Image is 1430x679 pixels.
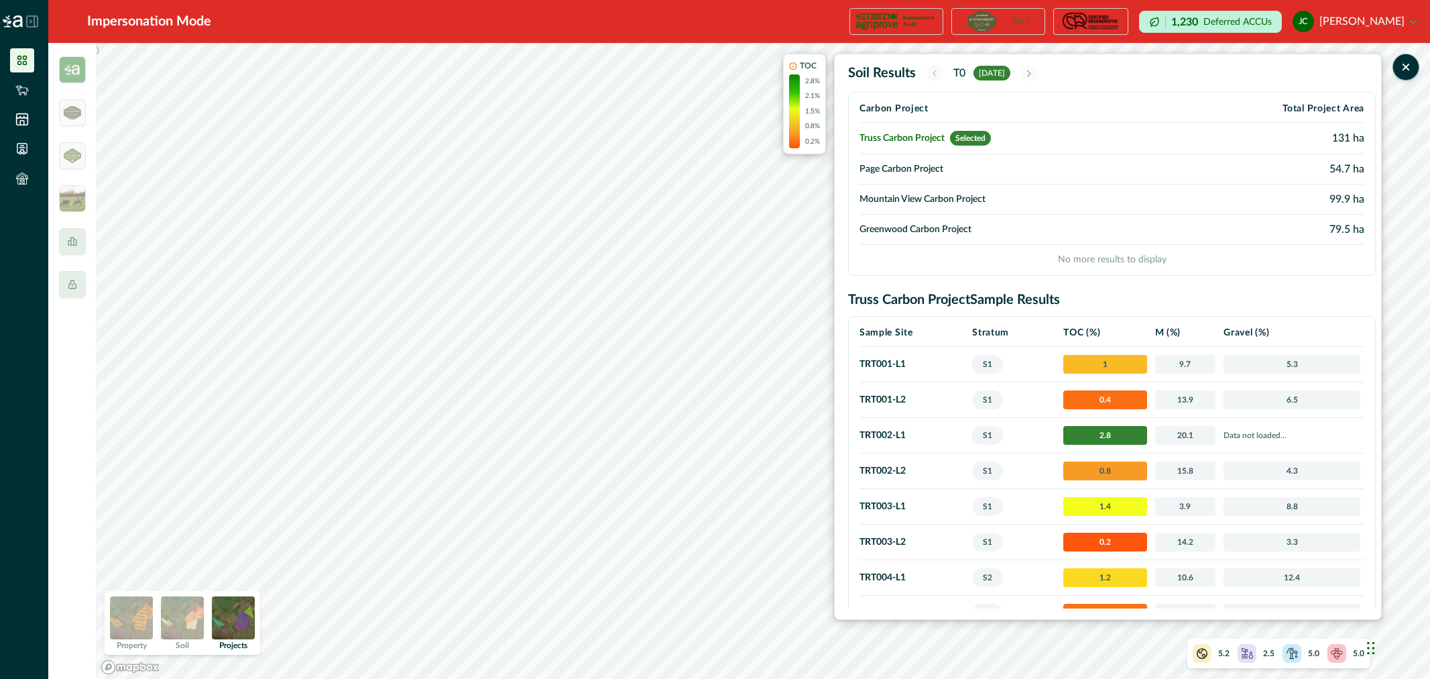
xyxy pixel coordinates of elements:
[1059,319,1150,347] th: TOC (%)
[848,292,1376,308] h2: Truss Carbon Project Sample Results
[1293,5,1417,38] button: justin costello[PERSON_NAME]
[1171,154,1364,185] td: 54.7 ha
[1155,533,1216,552] span: 14.2
[859,347,968,382] td: TRT001 - L1
[1171,215,1364,245] td: 79.5 ha
[219,641,247,649] p: Projects
[972,497,1003,516] span: S1
[59,185,86,212] img: insight_readygraze-175b0a17.jpg
[972,390,1003,409] span: S1
[1155,568,1216,587] span: 10.6
[1367,628,1375,668] div: Drag
[1224,568,1360,587] span: 12.4
[859,382,968,418] td: TRT001 - L2
[859,525,968,560] td: TRT003 - L2
[1012,18,1029,25] p: Tier 2
[1224,429,1360,442] p: Data not loaded...
[1155,497,1216,516] span: 3.9
[1063,497,1146,516] span: 1.4
[1203,17,1272,27] p: Deferred ACCUs
[1171,185,1364,215] td: 99.9 ha
[1061,11,1121,32] img: certification logo
[1155,604,1216,623] span: 16.9
[1151,319,1220,347] th: M (%)
[972,533,1003,552] span: S1
[859,560,968,596] td: TRT004 - L1
[973,66,1010,81] span: [DATE]
[859,489,968,525] td: TRT003 - L1
[859,245,1364,267] p: No more results to display
[1224,497,1360,516] span: 8.8
[805,91,820,101] p: 2.1%
[1063,390,1146,409] span: 0.4
[848,65,916,81] h2: Soil Results
[1063,604,1146,623] span: 0.4
[859,454,968,489] td: TRT002 - L2
[859,123,1171,154] td: Truss Carbon Project
[161,596,204,639] img: soil preview
[1063,426,1146,445] span: 2.8
[1063,568,1146,587] span: 1.2
[110,596,153,639] img: property preview
[859,596,968,631] td: TRT004 - L2
[1263,647,1274,660] p: 2.5
[855,11,898,32] img: certification logo
[1308,647,1319,660] p: 5.0
[805,107,820,117] p: 1.5%
[972,568,1003,587] span: S2
[953,65,965,81] p: T0
[1219,319,1364,347] th: Gravel (%)
[972,462,1003,480] span: S1
[859,95,1171,123] th: Carbon Project
[87,11,211,32] div: Impersonation Mode
[97,43,1430,679] canvas: Map
[1171,17,1198,28] p: 1,230
[3,15,23,28] img: Logo
[859,154,1171,185] td: Page Carbon Project
[967,11,996,32] img: certification logo
[1224,604,1360,623] span: 2.6
[64,148,81,162] img: greenham_never_ever-a684a177.png
[1224,533,1360,552] span: 3.3
[1224,462,1360,480] span: 4.3
[212,596,255,639] img: projects preview
[1155,426,1216,445] span: 20.1
[1063,355,1146,374] span: 1
[1155,390,1216,409] span: 13.9
[1063,462,1146,480] span: 0.8
[1155,462,1216,480] span: 15.8
[800,60,817,72] p: TOC
[1171,95,1364,123] th: Total Project Area
[1218,647,1230,660] p: 5.2
[1063,533,1146,552] span: 0.2
[1363,615,1430,679] iframe: Chat Widget
[1224,355,1360,374] span: 5.3
[805,76,820,87] p: 2.8%
[1353,647,1364,660] p: 5.0
[1171,123,1364,154] td: 131 ha
[859,185,1171,215] td: Mountain View Carbon Project
[859,418,968,454] td: TRT002 - L1
[1224,390,1360,409] span: 6.5
[972,355,1003,374] span: S1
[1155,355,1216,374] span: 9.7
[972,604,1003,623] span: S2
[859,215,1171,245] td: Greenwood Carbon Project
[805,137,820,147] p: 0.2%
[59,56,86,83] img: insight_carbon-39e2b7a3.png
[859,319,968,347] th: Sample Site
[903,15,937,28] p: Independent Audit
[950,131,991,146] span: Selected
[64,106,81,119] img: greenham_logo-5a2340bd.png
[101,660,160,675] a: Mapbox logo
[972,426,1003,445] span: S1
[968,319,1059,347] th: Stratum
[117,641,147,649] p: Property
[176,641,189,649] p: Soil
[805,121,820,132] p: 0.8%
